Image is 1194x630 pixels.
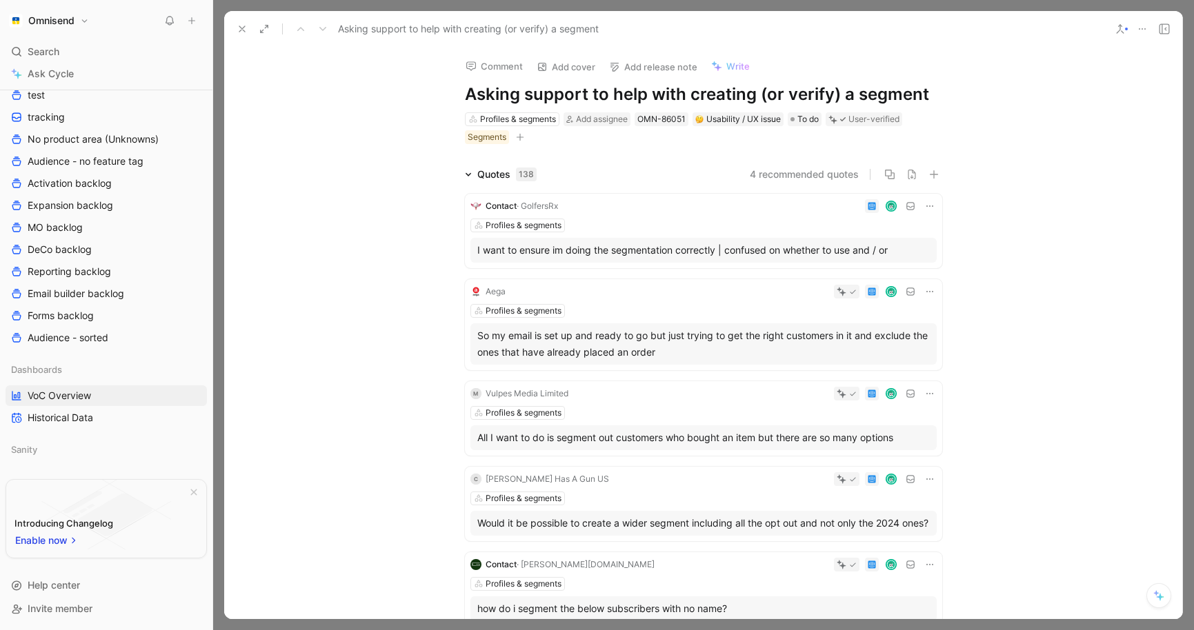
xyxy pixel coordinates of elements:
img: logo [470,559,481,570]
span: Search [28,43,59,60]
div: Invite member [6,598,207,619]
img: avatar [886,389,895,398]
div: Dashboards [6,359,207,380]
img: bg-BLZuj68n.svg [41,480,171,550]
div: OMN-86051 [637,112,686,126]
button: Add release note [603,57,704,77]
a: Audience - sorted [6,327,207,348]
span: test [28,88,45,102]
img: avatar [886,202,895,211]
span: No product area (Unknowns) [28,132,159,146]
a: test [6,85,207,105]
a: Activation backlog [6,173,207,194]
span: Historical Data [28,411,93,425]
div: Aega [486,285,506,298]
div: DashboardsVoC OverviewHistorical Data [6,359,207,428]
span: Dashboards [11,363,62,376]
img: avatar [886,560,895,569]
div: Quotes138 [459,166,542,183]
div: Profiles & segments [486,577,561,591]
div: 🤔Usability / UX issue [693,112,784,126]
div: Sanity [6,439,207,464]
div: [PERSON_NAME] Has A Gun US [486,472,609,486]
div: Quotes [477,166,537,183]
span: To do [797,112,819,126]
span: Help center [28,579,80,591]
div: M [470,388,481,399]
span: Expansion backlog [28,199,113,212]
span: MO backlog [28,221,83,234]
img: logo [470,201,481,212]
div: Profiles & segments [486,219,561,232]
div: Profiles & segments [486,406,561,420]
span: Write [726,60,750,72]
img: 🤔 [695,115,704,123]
div: Sanity [6,439,207,460]
div: Vulpes Media Limited [486,387,568,400]
div: Introducing Changelog [14,515,113,531]
a: MO backlog [6,217,207,238]
a: DeCo backlog [6,239,207,260]
button: Write [705,57,756,76]
div: how do i segment the below subscribers with no name? [477,600,930,617]
button: Comment [459,57,529,76]
div: Help center [6,575,207,596]
span: Forms backlog [28,309,94,323]
span: Audience - sorted [28,331,108,345]
div: Profiles & segments [480,112,556,126]
a: No product area (Unknowns) [6,129,207,150]
div: Segments [468,130,506,144]
div: User-verified [848,112,899,126]
a: tracking [6,107,207,128]
a: Forms backlog [6,305,207,326]
button: OmnisendOmnisend [6,11,92,30]
a: Ask Cycle [6,63,207,84]
span: Reporting backlog [28,265,111,278]
button: Add cover [530,57,601,77]
span: Contact [486,201,517,211]
div: Profiles & segments [486,491,561,505]
button: Enable now [14,531,79,549]
div: Profiles & segments [486,304,561,318]
span: · [PERSON_NAME][DOMAIN_NAME] [517,559,655,569]
span: Add assignee [576,114,628,124]
span: Activation backlog [28,176,112,190]
div: Search [6,41,207,62]
img: logo [470,286,481,297]
span: Contact [486,559,517,569]
span: Audience - no feature tag [28,154,143,168]
img: Omnisend [9,14,23,28]
a: Expansion backlog [6,195,207,216]
span: DeCo backlog [28,243,92,256]
img: avatar [886,475,895,484]
div: OthertesttrackingNo product area (Unknowns)Audience - no feature tagActivation backlogExpansion b... [6,59,207,348]
div: I want to ensure im doing the segmentation correctly | confused on whether to use and / or [477,242,930,258]
a: Reporting backlog [6,261,207,282]
span: tracking [28,110,65,124]
button: 4 recommended quotes [750,166,859,183]
span: Enable now [15,532,69,549]
div: 138 [516,167,537,181]
div: To do [788,112,822,126]
span: Email builder backlog [28,287,124,301]
h1: Asking support to help with creating (or verify) a segment [465,83,942,105]
span: Ask Cycle [28,65,74,82]
span: Invite member [28,602,92,614]
span: VoC Overview [28,389,91,403]
h1: Omnisend [28,14,74,27]
img: avatar [886,287,895,296]
a: Audience - no feature tag [6,151,207,172]
div: C [470,474,481,485]
a: Historical Data [6,407,207,428]
div: Would it be possible to create a wider segment including all the opt out and not only the 2024 ones? [477,515,930,531]
a: VoC Overview [6,385,207,406]
div: All I want to do is segment out customers who bought an item but there are so many options [477,429,930,446]
span: Sanity [11,443,37,456]
span: Asking support to help with creating (or verify) a segment [338,21,599,37]
div: Usability / UX issue [695,112,781,126]
a: Email builder backlog [6,283,207,304]
span: · GolfersRx [517,201,558,211]
div: So my email is set up and ready to go but just trying to get the right customers in it and exclud... [477,327,930,360]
